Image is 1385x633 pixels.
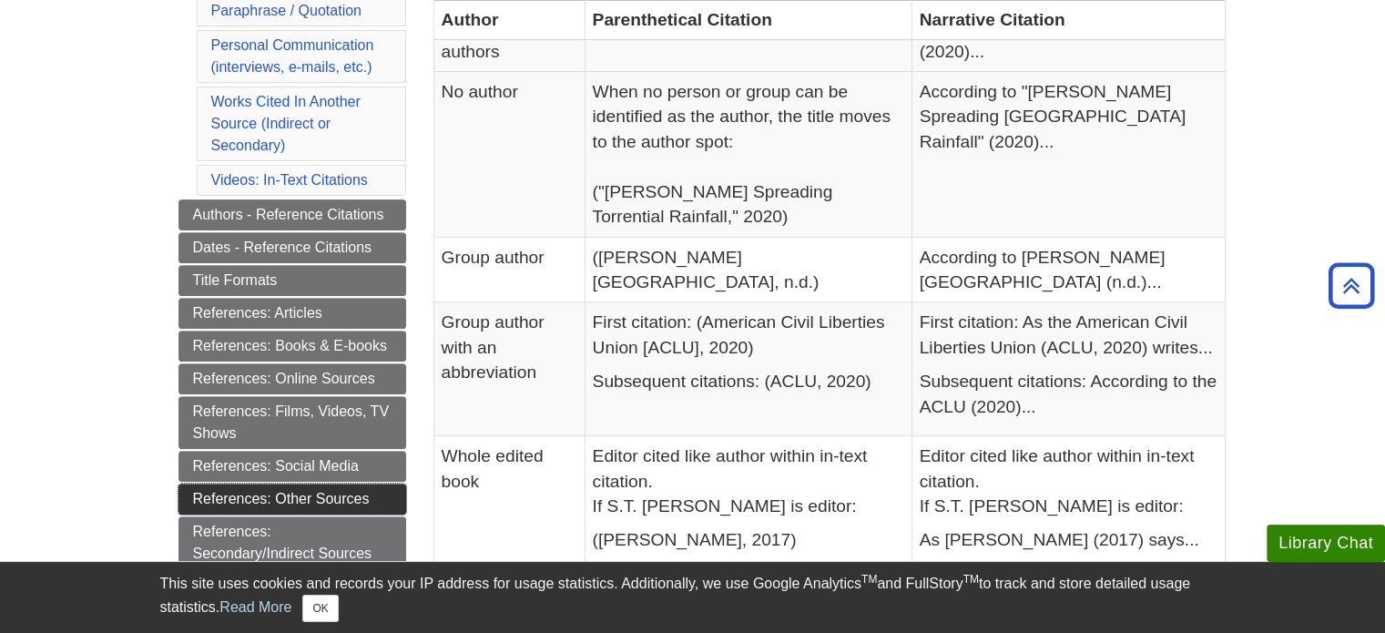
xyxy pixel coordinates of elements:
a: References: Articles [178,298,406,329]
a: Paraphrase / Quotation [211,3,362,18]
a: References: Films, Videos, TV Shows [178,396,406,449]
td: When no person or group can be identified as the author, the title moves to the author spot: ("[P... [585,72,911,238]
td: According to [PERSON_NAME][GEOGRAPHIC_DATA] (n.d.)... [911,237,1225,302]
td: According to "[PERSON_NAME] Spreading [GEOGRAPHIC_DATA] Rainfall" (2020)... [911,72,1225,238]
sup: TM [963,573,979,586]
a: Title Formats [178,265,406,296]
td: Whole edited book [433,436,585,623]
div: This site uses cookies and records your IP address for usage statistics. Additionally, we use Goo... [160,573,1226,622]
td: ([PERSON_NAME][GEOGRAPHIC_DATA], n.d.) [585,237,911,302]
td: Group author with an abbreviation [433,302,585,436]
td: Group author [433,237,585,302]
td: See [911,436,1225,623]
a: Back to Top [1322,273,1380,298]
a: Videos: In-Text Citations [211,172,368,188]
td: See [585,436,911,623]
p: First citation: (American Civil Liberties Union [ACLU], 2020) [593,310,904,360]
sup: TM [861,573,877,586]
p: As [PERSON_NAME] (2017) says... [920,527,1217,552]
p: First citation: As the American Civil Liberties Union (ACLU, 2020) writes... [920,310,1217,360]
a: Dates - Reference Citations [178,232,406,263]
button: Library Chat [1267,525,1385,562]
a: References: Secondary/Indirect Sources [178,516,406,569]
a: Authors - Reference Citations [178,199,406,230]
button: Close [302,595,338,622]
a: References: Social Media [178,451,406,482]
a: Works Cited In Another Source (Indirect or Secondary) [211,94,361,153]
a: Personal Communication(interviews, e-mails, etc.) [211,37,374,75]
p: Editor cited like author within in-text citation. If S.T. [PERSON_NAME] is editor: [593,444,904,518]
a: Read More [219,599,291,615]
a: References: Online Sources [178,363,406,394]
a: References: Books & E-books [178,331,406,362]
a: References: Other Sources [178,484,406,515]
td: No author [433,72,585,238]
p: Subsequent citations: According to the ACLU (2020)... [920,369,1217,419]
p: ([PERSON_NAME], 2017) [593,527,904,552]
p: Editor cited like author within in-text citation. If S.T. [PERSON_NAME] is editor: [920,444,1217,518]
p: Subsequent citations: (ACLU, 2020) [593,369,904,393]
